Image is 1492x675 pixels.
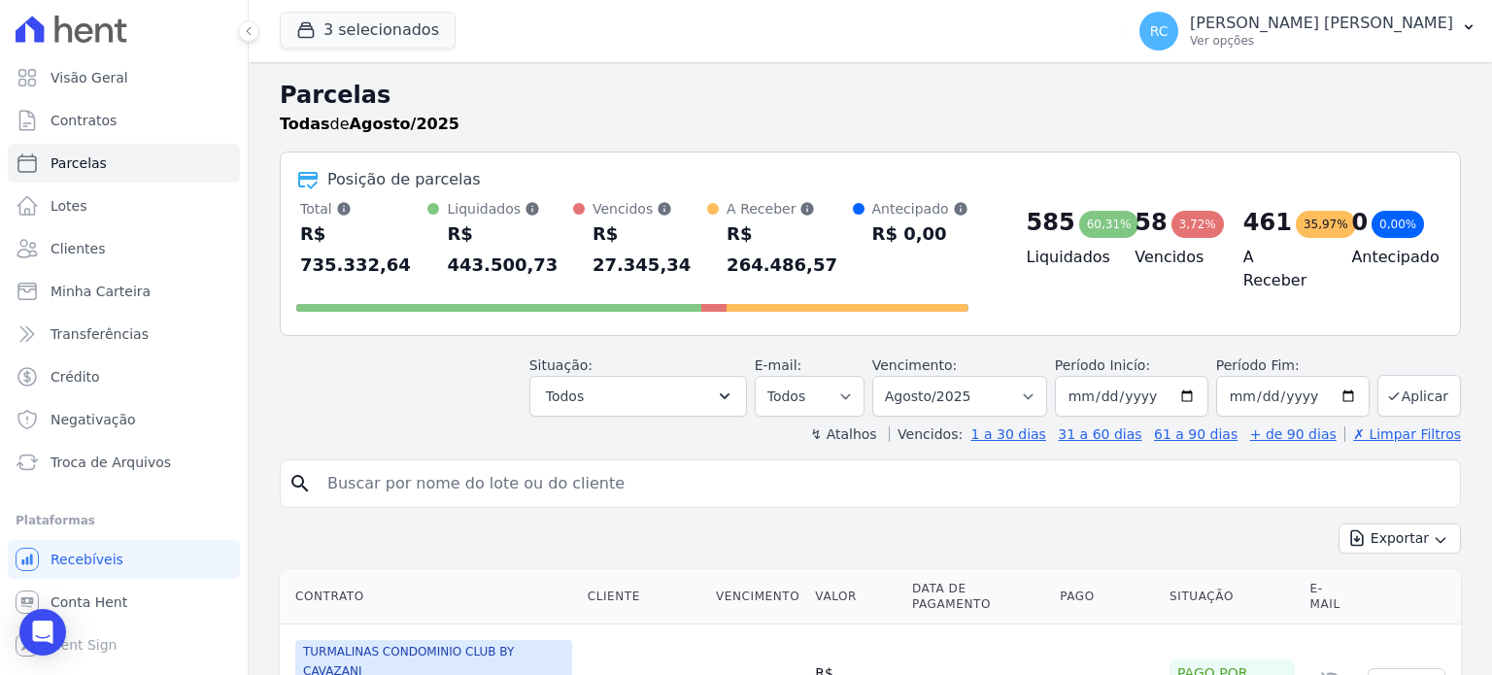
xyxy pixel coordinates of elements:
[1079,211,1139,238] div: 60,31%
[593,199,707,219] div: Vencidos
[546,385,584,408] span: Todos
[8,583,240,622] a: Conta Hent
[727,199,852,219] div: A Receber
[1154,426,1238,442] a: 61 a 90 dias
[1150,24,1169,38] span: RC
[1135,246,1212,269] h4: Vencidos
[1351,207,1368,238] div: 0
[288,472,312,495] i: search
[889,426,963,442] label: Vencidos:
[8,186,240,225] a: Lotes
[8,58,240,97] a: Visão Geral
[19,609,66,656] div: Open Intercom Messenger
[51,239,105,258] span: Clientes
[350,115,459,133] strong: Agosto/2025
[1377,375,1461,417] button: Aplicar
[1058,426,1141,442] a: 31 a 60 dias
[1135,207,1167,238] div: 58
[872,219,968,250] div: R$ 0,00
[1296,211,1356,238] div: 35,97%
[51,592,127,612] span: Conta Hent
[755,357,802,373] label: E-mail:
[8,272,240,311] a: Minha Carteira
[8,357,240,396] a: Crédito
[8,101,240,140] a: Contratos
[280,115,330,133] strong: Todas
[280,12,456,49] button: 3 selecionados
[1216,355,1370,376] label: Período Fim:
[1162,569,1302,624] th: Situação
[1171,211,1224,238] div: 3,72%
[8,540,240,579] a: Recebíveis
[872,357,957,373] label: Vencimento:
[1243,207,1292,238] div: 461
[51,282,151,301] span: Minha Carteira
[971,426,1046,442] a: 1 a 30 dias
[1124,4,1492,58] button: RC [PERSON_NAME] [PERSON_NAME] Ver opções
[8,400,240,439] a: Negativação
[904,569,1052,624] th: Data de Pagamento
[51,550,123,569] span: Recebíveis
[1339,523,1461,554] button: Exportar
[8,144,240,183] a: Parcelas
[1055,357,1150,373] label: Período Inicío:
[593,219,707,281] div: R$ 27.345,34
[807,569,904,624] th: Valor
[708,569,807,624] th: Vencimento
[300,199,427,219] div: Total
[580,569,708,624] th: Cliente
[51,68,128,87] span: Visão Geral
[1372,211,1424,238] div: 0,00%
[1250,426,1337,442] a: + de 90 dias
[529,357,593,373] label: Situação:
[280,569,580,624] th: Contrato
[1351,246,1429,269] h4: Antecipado
[16,509,232,532] div: Plataformas
[1052,569,1162,624] th: Pago
[51,111,117,130] span: Contratos
[51,453,171,472] span: Troca de Arquivos
[872,199,968,219] div: Antecipado
[1027,246,1104,269] h4: Liquidados
[316,464,1452,503] input: Buscar por nome do lote ou do cliente
[529,376,747,417] button: Todos
[51,196,87,216] span: Lotes
[8,443,240,482] a: Troca de Arquivos
[810,426,876,442] label: ↯ Atalhos
[51,324,149,344] span: Transferências
[1027,207,1075,238] div: 585
[51,410,136,429] span: Negativação
[8,229,240,268] a: Clientes
[1243,246,1321,292] h4: A Receber
[1344,426,1461,442] a: ✗ Limpar Filtros
[51,153,107,173] span: Parcelas
[727,219,852,281] div: R$ 264.486,57
[1303,569,1361,624] th: E-mail
[280,78,1461,113] h2: Parcelas
[8,315,240,354] a: Transferências
[280,113,459,136] p: de
[447,199,572,219] div: Liquidados
[1190,33,1453,49] p: Ver opções
[1190,14,1453,33] p: [PERSON_NAME] [PERSON_NAME]
[300,219,427,281] div: R$ 735.332,64
[51,367,100,387] span: Crédito
[447,219,572,281] div: R$ 443.500,73
[327,168,481,191] div: Posição de parcelas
